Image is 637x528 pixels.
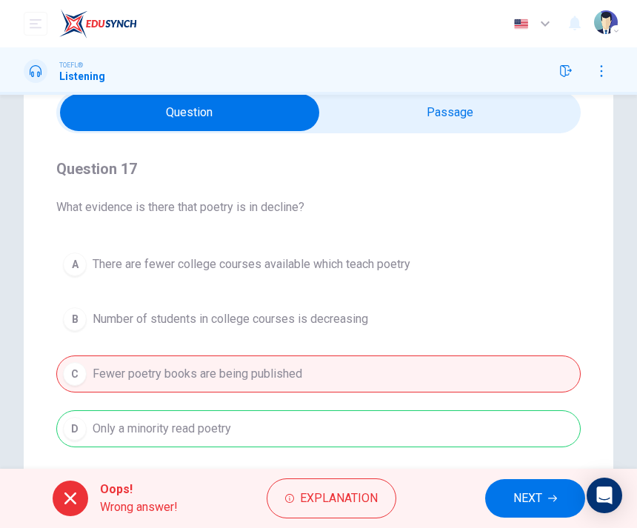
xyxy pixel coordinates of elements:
span: NEXT [513,488,542,509]
h4: Question 17 [56,157,581,181]
div: Open Intercom Messenger [587,478,622,513]
span: What evidence is there that poetry is in decline? [56,198,581,216]
button: Explanation [267,478,396,518]
span: TOEFL® [59,60,83,70]
button: NEXT [485,479,585,518]
img: en [512,19,530,30]
button: open mobile menu [24,12,47,36]
img: Profile picture [594,10,618,34]
span: Explanation [300,488,378,509]
h1: Listening [59,70,105,82]
span: Wrong answer! [100,498,178,516]
img: EduSynch logo [59,9,137,39]
span: Oops! [100,481,178,498]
